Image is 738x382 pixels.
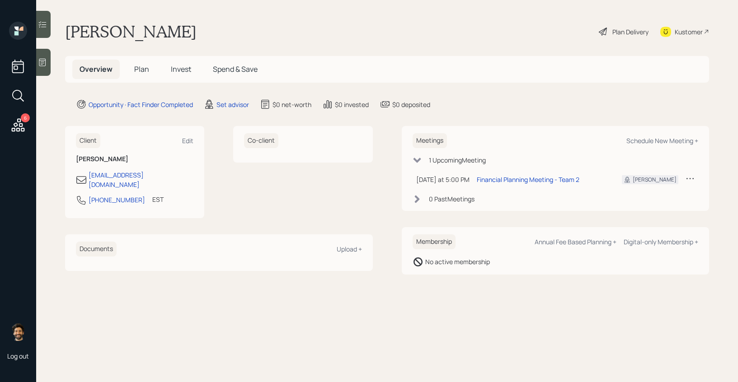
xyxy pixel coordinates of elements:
h6: Client [76,133,100,148]
div: [PHONE_NUMBER] [89,195,145,205]
div: 0 Past Meeting s [429,194,475,204]
div: EST [152,195,164,204]
div: Upload + [337,245,362,253]
span: Invest [171,64,191,74]
div: $0 net-worth [273,100,311,109]
div: Schedule New Meeting + [626,136,698,145]
h6: Co-client [244,133,278,148]
div: $0 invested [335,100,369,109]
div: Kustomer [675,27,703,37]
div: Plan Delivery [612,27,649,37]
h6: Meetings [413,133,447,148]
div: Set advisor [216,100,249,109]
div: Edit [182,136,193,145]
div: 1 Upcoming Meeting [429,155,486,165]
img: eric-schwartz-headshot.png [9,323,27,341]
div: 6 [21,113,30,122]
div: Log out [7,352,29,360]
div: Financial Planning Meeting - Team 2 [477,175,579,184]
div: No active membership [425,257,490,266]
h6: Membership [413,234,456,249]
span: Overview [80,64,113,74]
span: Spend & Save [213,64,258,74]
div: Digital-only Membership + [624,238,698,246]
h6: Documents [76,242,117,256]
span: Plan [134,64,149,74]
div: $0 deposited [392,100,430,109]
div: [EMAIL_ADDRESS][DOMAIN_NAME] [89,170,193,189]
div: Opportunity · Fact Finder Completed [89,100,193,109]
div: [DATE] at 5:00 PM [416,175,470,184]
div: Annual Fee Based Planning + [535,238,616,246]
div: [PERSON_NAME] [633,176,677,184]
h1: [PERSON_NAME] [65,22,197,42]
h6: [PERSON_NAME] [76,155,193,163]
